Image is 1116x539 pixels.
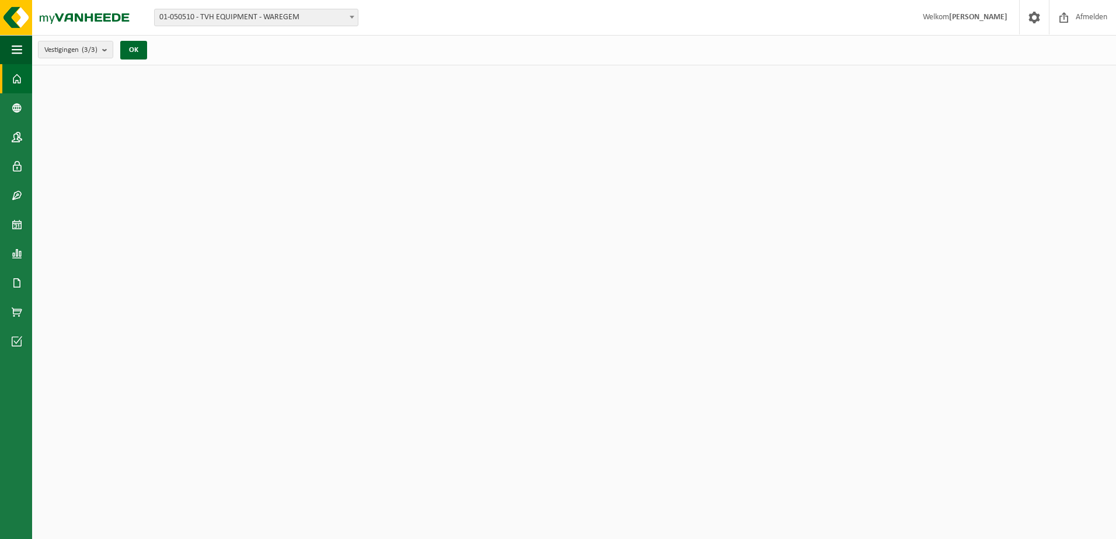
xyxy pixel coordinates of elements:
button: OK [120,41,147,60]
button: Vestigingen(3/3) [38,41,113,58]
span: Vestigingen [44,41,97,59]
span: 01-050510 - TVH EQUIPMENT - WAREGEM [155,9,358,26]
count: (3/3) [82,46,97,54]
strong: [PERSON_NAME] [949,13,1007,22]
span: 01-050510 - TVH EQUIPMENT - WAREGEM [154,9,358,26]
